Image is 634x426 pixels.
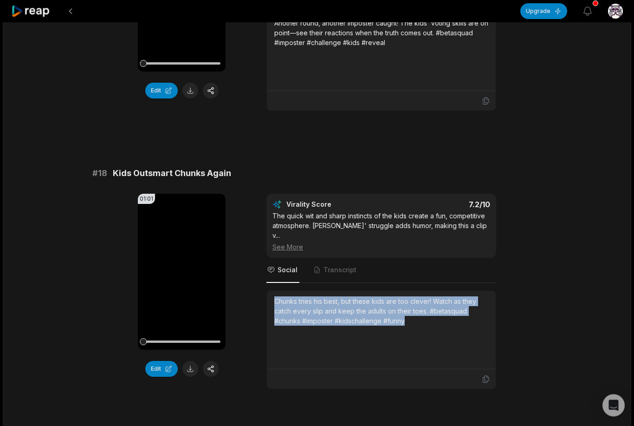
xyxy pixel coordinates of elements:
div: See More [272,242,490,252]
button: Edit [145,83,178,99]
button: Edit [145,361,178,377]
div: Another round, another imposter caught! The kids' voting skills are on point—see their reactions ... [274,19,488,48]
div: Chunks tries his best, but these kids are too clever! Watch as they catch every slip and keep the... [274,297,488,326]
span: Social [278,266,298,275]
span: # 18 [92,167,107,180]
div: Open Intercom Messenger [602,394,625,417]
nav: Tabs [266,258,496,283]
div: Virality Score [286,200,386,210]
span: Kids Outsmart Chunks Again [113,167,231,180]
span: Transcript [323,266,356,275]
video: Your browser does not support mp4 format. [138,194,226,350]
div: 7.2 /10 [391,200,491,210]
div: The quick wit and sharp instincts of the kids create a fun, competitive atmosphere. [PERSON_NAME]... [272,211,490,252]
button: Upgrade [520,3,567,19]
